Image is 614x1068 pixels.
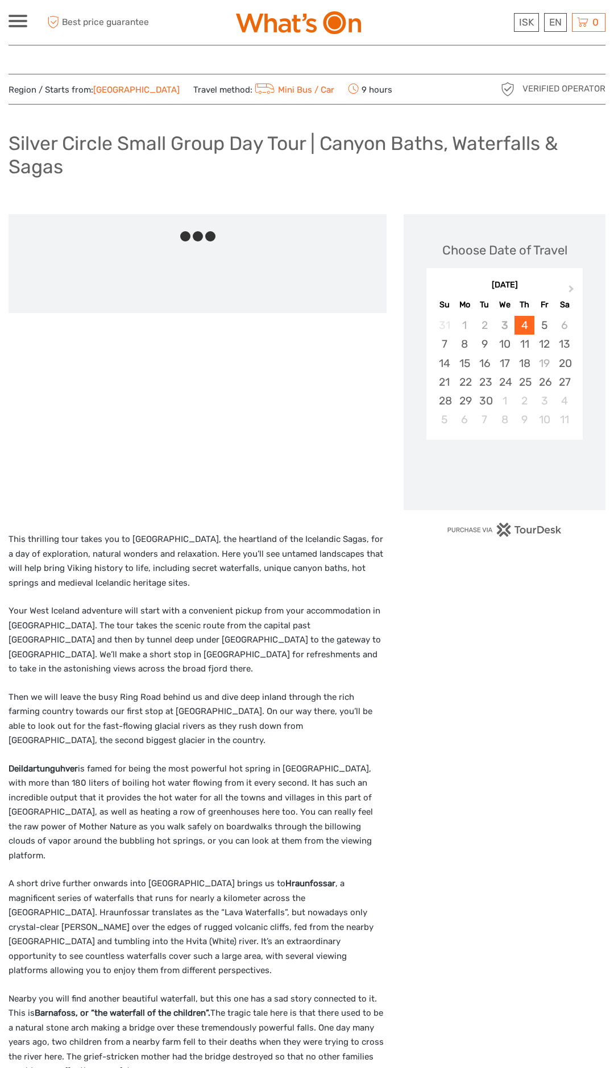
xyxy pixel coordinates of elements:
[563,282,582,301] button: Next Month
[9,877,387,978] p: A short drive further onwards into [GEOGRAPHIC_DATA] brings us to , a magnificent series of water...
[434,410,454,429] div: Choose Sunday, October 5th, 2025
[475,410,495,429] div: Choose Tuesday, October 7th, 2025
[495,335,515,353] div: Choose Wednesday, September 10th, 2025
[534,316,554,335] div: Choose Friday, September 5th, 2025
[434,316,454,335] div: Not available Sunday, August 31st, 2025
[475,297,495,312] div: Tu
[554,335,574,353] div: Choose Saturday, September 13th, 2025
[434,297,454,312] div: Su
[554,316,574,335] div: Not available Saturday, September 6th, 2025
[534,373,554,391] div: Choose Friday, September 26th, 2025
[534,297,554,312] div: Fr
[495,316,515,335] div: Not available Wednesday, September 3rd, 2025
[554,297,574,312] div: Sa
[515,373,534,391] div: Choose Thursday, September 25th, 2025
[475,354,495,373] div: Choose Tuesday, September 16th, 2025
[426,279,583,291] div: [DATE]
[554,354,574,373] div: Choose Saturday, September 20th, 2025
[9,604,387,677] p: Your West Iceland adventure will start with a convenient pickup from your accommodation in [GEOGR...
[455,354,475,373] div: Choose Monday, September 15th, 2025
[495,410,515,429] div: Choose Wednesday, October 8th, 2025
[534,354,554,373] div: Not available Friday, September 19th, 2025
[554,410,574,429] div: Choose Saturday, October 11th, 2025
[515,391,534,410] div: Choose Thursday, October 2nd, 2025
[455,410,475,429] div: Choose Monday, October 6th, 2025
[495,373,515,391] div: Choose Wednesday, September 24th, 2025
[495,354,515,373] div: Choose Wednesday, September 17th, 2025
[434,373,454,391] div: Choose Sunday, September 21st, 2025
[515,316,534,335] div: Choose Thursday, September 4th, 2025
[455,316,475,335] div: Not available Monday, September 1st, 2025
[475,373,495,391] div: Choose Tuesday, September 23rd, 2025
[93,85,180,95] a: [GEOGRAPHIC_DATA]
[9,764,78,774] strong: Deildartunguhver
[434,391,454,410] div: Choose Sunday, September 28th, 2025
[475,316,495,335] div: Not available Tuesday, September 2nd, 2025
[455,391,475,410] div: Choose Monday, September 29th, 2025
[434,335,454,353] div: Choose Sunday, September 7th, 2025
[554,373,574,391] div: Choose Saturday, September 27th, 2025
[9,690,387,748] p: Then we will leave the busy Ring Road behind us and dive deep inland through the rich farming cou...
[495,297,515,312] div: We
[285,878,335,888] strong: Hraunfossar
[544,13,567,32] div: EN
[534,391,554,410] div: Choose Friday, October 3rd, 2025
[515,335,534,353] div: Choose Thursday, September 11th, 2025
[9,532,387,590] p: This thrilling tour takes you to [GEOGRAPHIC_DATA], the heartland of the Icelandic Sagas, for a d...
[193,81,334,97] span: Travel method:
[515,354,534,373] div: Choose Thursday, September 18th, 2025
[519,16,534,28] span: ISK
[534,410,554,429] div: Choose Friday, October 10th, 2025
[236,11,361,34] img: What's On
[348,81,392,97] span: 9 hours
[430,316,579,429] div: month 2025-09
[455,335,475,353] div: Choose Monday, September 8th, 2025
[44,13,158,32] span: Best price guarantee
[475,335,495,353] div: Choose Tuesday, September 9th, 2025
[499,80,517,98] img: verified_operator_grey_128.png
[591,16,600,28] span: 0
[515,410,534,429] div: Choose Thursday, October 9th, 2025
[455,297,475,312] div: Mo
[252,85,334,95] a: Mini Bus / Car
[442,241,567,259] div: Choose Date of Travel
[9,84,180,96] span: Region / Starts from:
[35,1008,210,1018] strong: Barnafoss, or “the waterfall of the children”.
[434,354,454,373] div: Choose Sunday, September 14th, 2025
[515,297,534,312] div: Th
[554,391,574,410] div: Choose Saturday, October 4th, 2025
[447,523,562,537] img: PurchaseViaTourDesk.png
[455,373,475,391] div: Choose Monday, September 22nd, 2025
[495,391,515,410] div: Choose Wednesday, October 1st, 2025
[522,83,605,95] span: Verified Operator
[501,469,508,476] div: Loading...
[9,762,387,863] p: is famed for being the most powerful hot spring in [GEOGRAPHIC_DATA], with more than 180 liters o...
[475,391,495,410] div: Choose Tuesday, September 30th, 2025
[534,335,554,353] div: Choose Friday, September 12th, 2025
[9,132,605,178] h1: Silver Circle Small Group Day Tour | Canyon Baths, Waterfalls & Sagas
